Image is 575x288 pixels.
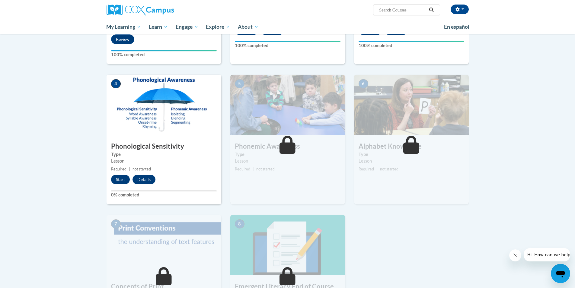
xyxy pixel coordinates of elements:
a: Learn [145,20,172,34]
span: Learn [149,23,168,31]
span: Engage [176,23,198,31]
a: En español [440,21,473,33]
span: 4 [111,79,121,88]
span: My Learning [106,23,141,31]
span: 8 [235,219,244,228]
span: not started [380,167,398,171]
iframe: Message from company [524,248,570,261]
label: Type [359,151,464,158]
label: 0% completed [111,192,217,198]
span: | [129,167,130,171]
span: 7 [111,219,121,228]
span: Explore [206,23,230,31]
div: Your progress [235,41,340,42]
span: not started [133,167,151,171]
label: 100% completed [111,51,217,58]
input: Search Courses [379,6,427,14]
label: Type [235,151,340,158]
div: Main menu [97,20,478,34]
a: My Learning [103,20,145,34]
img: Cox Campus [107,5,174,15]
button: Account Settings [451,5,469,14]
img: Course Image [230,215,345,275]
span: not started [256,167,275,171]
label: 100% completed [359,42,464,49]
span: Required [359,167,374,171]
div: Lesson [359,158,464,164]
img: Course Image [107,215,221,275]
div: Your progress [359,41,464,42]
iframe: Button to launch messaging window [551,264,570,283]
span: | [376,167,378,171]
h3: Alphabet Knowledge [354,142,469,151]
span: About [238,23,258,31]
div: Your progress [111,50,217,51]
div: Lesson [111,158,217,164]
span: En español [444,24,469,30]
a: Explore [202,20,234,34]
iframe: Close message [509,249,521,261]
span: | [253,167,254,171]
h3: Phonological Sensitivity [107,142,221,151]
a: Engage [172,20,202,34]
div: Lesson [235,158,340,164]
button: Review [111,34,134,44]
button: Search [427,6,436,14]
img: Course Image [354,75,469,135]
img: Course Image [230,75,345,135]
a: About [234,20,262,34]
button: Details [133,175,155,184]
img: Course Image [107,75,221,135]
span: Required [111,167,126,171]
label: 100% completed [235,42,340,49]
button: Start [111,175,130,184]
label: Type [111,151,217,158]
h3: Phonemic Awareness [230,142,345,151]
span: Required [235,167,250,171]
a: Cox Campus [107,5,221,15]
span: 6 [359,79,368,88]
span: Hi. How can we help? [4,4,49,9]
span: 5 [235,79,244,88]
